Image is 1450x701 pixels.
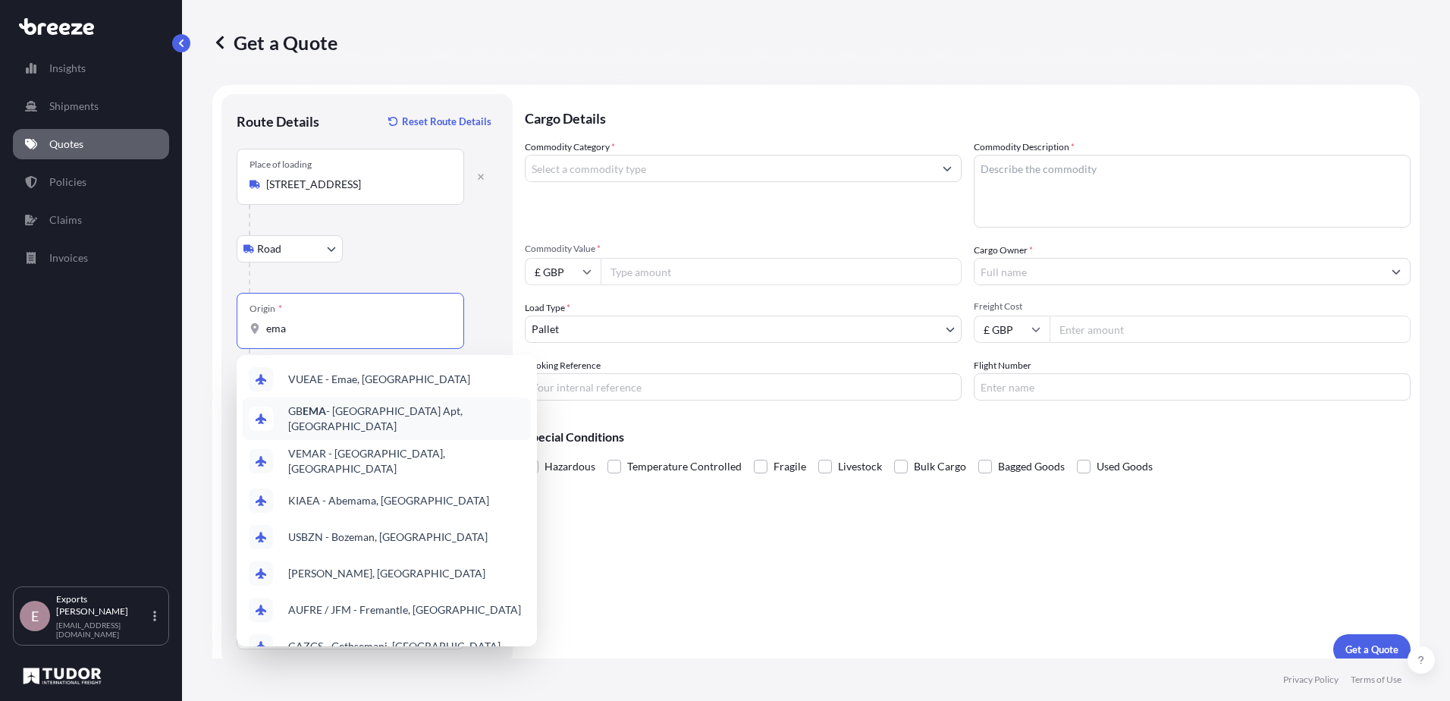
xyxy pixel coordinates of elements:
span: VEMAR - [GEOGRAPHIC_DATA], [GEOGRAPHIC_DATA] [288,446,525,476]
b: EMA [303,404,326,417]
button: Show suggestions [1383,258,1410,285]
span: VUEAE - Emae, [GEOGRAPHIC_DATA] [288,372,470,387]
p: Terms of Use [1351,674,1401,686]
span: Used Goods [1097,455,1153,478]
span: [PERSON_NAME], [GEOGRAPHIC_DATA] [288,566,485,581]
p: Shipments [49,99,99,114]
input: Select a commodity type [526,155,934,182]
span: Load Type [525,300,570,316]
p: Reset Route Details [402,114,491,129]
span: USBZN - Bozeman, [GEOGRAPHIC_DATA] [288,530,488,545]
p: Get a Quote [1345,642,1398,657]
p: Get a Quote [212,30,337,55]
div: Place of loading [250,159,312,171]
p: Insights [49,61,86,76]
div: Show suggestions [237,355,537,646]
span: AUFRE / JFM - Fremantle, [GEOGRAPHIC_DATA] [288,602,521,618]
p: Claims [49,212,82,228]
button: Select transport [237,235,343,262]
p: Exports [PERSON_NAME] [56,593,150,618]
p: [EMAIL_ADDRESS][DOMAIN_NAME] [56,621,150,639]
span: Road [257,241,281,256]
span: KIAEA - Abemama, [GEOGRAPHIC_DATA] [288,493,489,508]
p: Quotes [49,137,83,152]
span: Commodity Value [525,243,962,255]
input: Enter name [974,373,1411,401]
span: Hazardous [545,455,595,478]
input: Place of loading [266,177,445,192]
p: Special Conditions [525,431,1411,443]
label: Flight Number [974,358,1031,373]
span: CAZGS - Gethsemani, [GEOGRAPHIC_DATA] [288,639,501,654]
span: Freight Cost [974,300,1411,313]
label: Booking Reference [525,358,601,373]
img: organization-logo [19,664,105,688]
input: Your internal reference [525,373,962,401]
label: Commodity Category [525,140,615,155]
div: Origin [250,303,282,315]
p: Policies [49,174,86,190]
span: Pallet [532,322,559,337]
span: Livestock [838,455,882,478]
input: Type amount [601,258,962,285]
input: Full name [975,258,1383,285]
span: E [31,608,39,624]
span: Fragile [774,455,806,478]
p: Route Details [237,112,319,130]
span: Bulk Cargo [914,455,966,478]
p: Invoices [49,250,88,266]
span: Bagged Goods [998,455,1065,478]
label: Commodity Description [974,140,1075,155]
input: Origin [266,321,445,336]
p: Privacy Policy [1283,674,1339,686]
label: Cargo Owner [974,243,1033,258]
button: Show suggestions [934,155,961,182]
span: GB - [GEOGRAPHIC_DATA] Apt, [GEOGRAPHIC_DATA] [288,404,525,434]
input: Enter amount [1050,316,1411,343]
p: Cargo Details [525,94,1411,140]
span: Temperature Controlled [627,455,742,478]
